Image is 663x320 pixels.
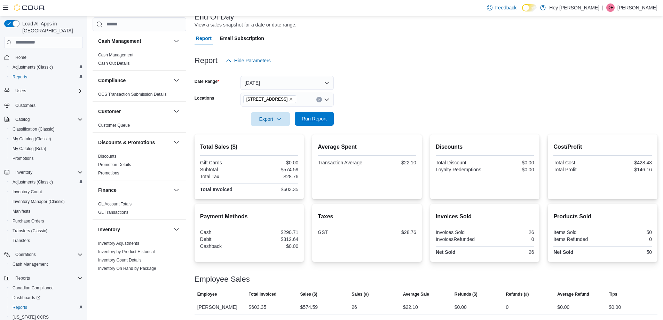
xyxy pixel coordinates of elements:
span: Export [255,112,286,126]
span: Adjustments (Classic) [10,178,83,186]
div: 0 [604,236,652,242]
span: Purchase Orders [10,217,83,225]
div: 26 [352,303,357,311]
span: Inventory Count [10,188,83,196]
span: Users [15,88,26,94]
div: $574.59 [300,303,318,311]
span: Home [13,53,83,62]
span: Run Report [302,115,327,122]
span: Cash Management [98,52,133,58]
span: Sales ($) [300,291,317,297]
div: $0.00 [486,167,534,172]
span: 10311 103 Avenue NW [243,95,297,103]
div: $312.64 [251,236,298,242]
div: $0.00 [557,303,569,311]
a: Reports [10,303,30,312]
h3: Compliance [98,77,126,84]
span: Home [15,55,26,60]
span: Dashboards [13,295,40,301]
button: Discounts & Promotions [98,139,171,146]
span: Inventory [15,170,32,175]
div: $428.43 [604,160,652,165]
strong: Net Sold [553,249,573,255]
button: Adjustments (Classic) [7,62,86,72]
span: Inventory Count Details [98,257,142,263]
div: $0.00 [609,303,621,311]
span: My Catalog (Beta) [13,146,46,151]
div: Transaction Average [318,160,365,165]
div: Customer [93,121,186,132]
a: Classification (Classic) [10,125,57,133]
span: Email Subscription [220,31,264,45]
span: Inventory by Product Historical [98,249,155,255]
a: Transfers [10,236,33,245]
button: Hide Parameters [223,54,274,68]
button: Inventory [98,226,171,233]
button: Catalog [1,115,86,124]
span: Feedback [495,4,516,11]
button: Reports [13,274,33,282]
button: Open list of options [324,97,330,102]
span: Transfers [10,236,83,245]
button: Finance [98,187,171,194]
div: InvoicesRefunded [436,236,483,242]
button: Adjustments (Classic) [7,177,86,187]
div: $22.10 [403,303,418,311]
div: 50 [604,229,652,235]
button: Finance [172,186,181,194]
div: Cash [200,229,248,235]
span: Total Invoiced [249,291,277,297]
span: Sales (#) [352,291,369,297]
div: $0.00 [251,160,298,165]
div: Gift Cards [200,160,248,165]
span: Reports [10,303,83,312]
h2: Products Sold [553,212,652,221]
a: Customers [13,101,38,110]
div: Invoices Sold [436,229,483,235]
span: Catalog [13,115,83,124]
a: Canadian Compliance [10,284,56,292]
div: $603.35 [251,187,298,192]
h2: Invoices Sold [436,212,534,221]
button: Run Report [295,112,334,126]
span: Inventory Adjustments [98,241,139,246]
span: Promotions [98,170,119,176]
span: Reports [13,305,27,310]
span: Canadian Compliance [10,284,83,292]
div: $603.35 [249,303,267,311]
span: Reports [13,74,27,80]
h2: Discounts [436,143,534,151]
div: Subtotal [200,167,248,172]
span: Load All Apps in [GEOGRAPHIC_DATA] [19,20,83,34]
span: Reports [13,274,83,282]
span: My Catalog (Classic) [13,136,51,142]
div: Total Tax [200,174,248,179]
a: OCS Transaction Submission Details [98,92,167,97]
div: Cash Management [93,51,186,70]
a: Home [13,53,29,62]
a: Promotion Details [98,162,131,167]
span: Customer Queue [98,123,130,128]
button: Reports [7,303,86,312]
span: Transfers [13,238,30,243]
div: Discounts & Promotions [93,152,186,180]
button: Operations [13,250,39,259]
div: $290.71 [251,229,298,235]
a: GL Transactions [98,210,128,215]
span: Catalog [15,117,30,122]
span: Manifests [13,209,30,214]
button: Inventory Manager (Classic) [7,197,86,206]
button: Export [251,112,290,126]
h3: Customer [98,108,121,115]
a: My Catalog (Classic) [10,135,54,143]
button: Cash Management [7,259,86,269]
div: Items Sold [553,229,601,235]
strong: Total Invoiced [200,187,232,192]
h3: Discounts & Promotions [98,139,155,146]
div: Loyalty Redemptions [436,167,483,172]
span: Dashboards [10,294,83,302]
span: Inventory Count [13,189,42,195]
span: Hide Parameters [234,57,271,64]
div: Cashback [200,243,248,249]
